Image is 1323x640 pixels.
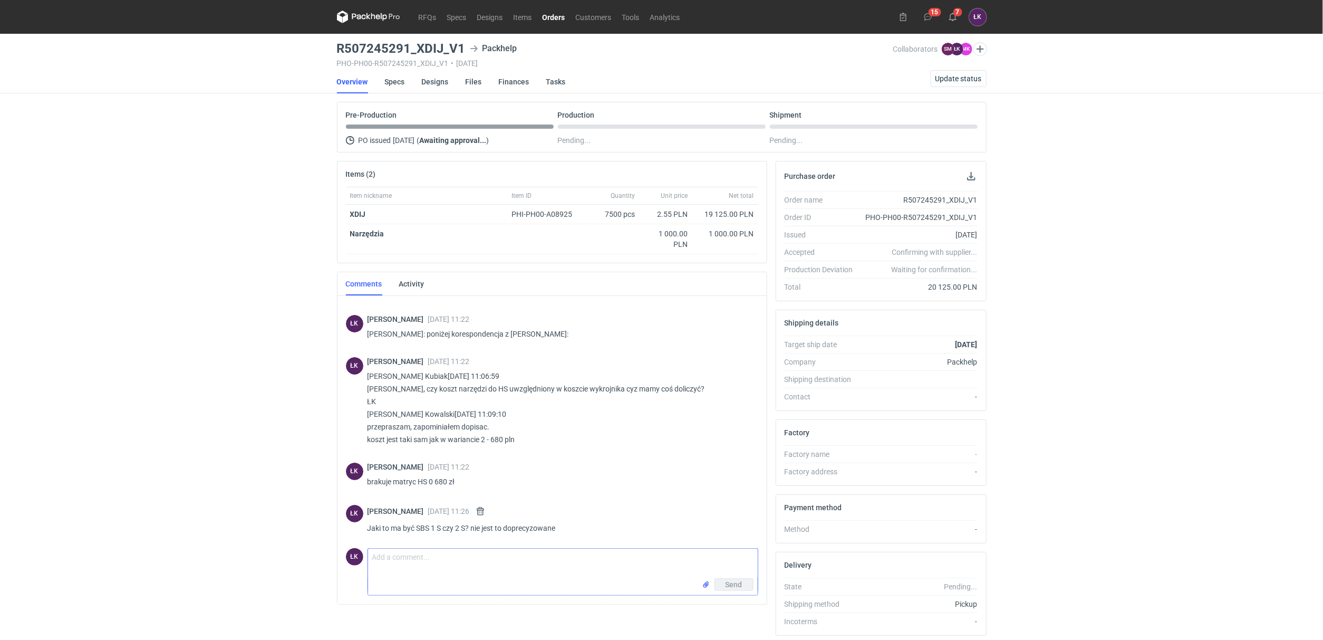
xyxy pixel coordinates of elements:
span: [PERSON_NAME] [368,463,428,471]
a: Specs [385,70,405,93]
h2: Delivery [785,561,812,569]
span: Item ID [512,192,532,200]
div: Accepted [785,247,862,257]
span: [PERSON_NAME] [368,507,428,515]
a: Activity [399,272,424,295]
div: Factory name [785,449,862,460]
div: Method [785,524,862,534]
span: [PERSON_NAME] [368,357,428,366]
h2: Shipping details [785,319,839,327]
div: Order ID [785,212,862,223]
div: Shipping method [785,599,862,609]
figcaption: ŁK [346,357,363,375]
h2: Factory [785,428,810,437]
div: 1 000.00 PLN [644,228,688,250]
a: Comments [346,272,382,295]
a: Specs [442,11,472,23]
svg: Packhelp Pro [337,11,400,23]
div: Issued [785,230,862,240]
figcaption: ŁK [346,548,363,566]
figcaption: MK [960,43,972,55]
figcaption: ŁK [951,43,963,55]
span: Collaborators [893,45,938,53]
p: [PERSON_NAME]: poniżej korespondencja z [PERSON_NAME]: [368,328,750,340]
div: [DATE] [862,230,978,240]
a: Overview [337,70,368,93]
span: ( [417,136,420,145]
div: Łukasz Kowalski [346,548,363,566]
a: Orders [537,11,571,23]
span: [DATE] [393,134,415,147]
a: Tools [617,11,645,23]
span: Send [726,581,742,588]
span: [DATE] 11:26 [428,507,470,515]
div: State [785,581,862,592]
div: - [862,616,978,627]
a: Files [466,70,482,93]
a: Tasks [546,70,566,93]
div: 7500 pcs [587,205,640,224]
a: Analytics [645,11,685,23]
figcaption: SM [942,43,954,55]
div: Packhelp [470,42,517,55]
span: [DATE] 11:22 [428,463,470,471]
strong: Awaiting approval... [420,136,487,145]
a: Customers [571,11,617,23]
a: Finances [499,70,529,93]
span: Pending... [558,134,591,147]
a: Items [508,11,537,23]
span: Item nickname [350,192,392,200]
strong: Narzędzia [350,230,384,238]
figcaption: ŁK [346,505,363,522]
div: 1 000.00 PLN [697,228,754,239]
div: Łukasz Kowalski [346,463,363,480]
button: Update status [931,70,987,87]
span: [PERSON_NAME] [368,315,428,323]
h2: Items (2) [346,170,376,178]
div: - [862,524,978,534]
em: Pending... [944,582,977,591]
span: • [451,59,454,68]
button: Download PO [965,170,978,183]
div: Incoterms [785,616,862,627]
div: Shipping destination [785,374,862,385]
div: Company [785,357,862,367]
a: Designs [422,70,449,93]
span: [DATE] 11:22 [428,357,470,366]
p: Jaki to ma być SBS 1 S czy 2 S? nie jest to doprecyzowane [368,522,750,534]
div: 19 125.00 PLN [697,209,754,219]
p: brakuje matryc HS 0 680 zł [368,475,750,488]
div: Factory address [785,466,862,477]
a: XDIJ [350,210,366,218]
span: [DATE] 11:22 [428,315,470,323]
div: - [862,466,978,477]
div: PHO-PH00-R507245291_XDIJ_V1 [DATE] [337,59,893,68]
a: Designs [472,11,508,23]
span: Net total [729,192,754,200]
span: ) [487,136,489,145]
div: - [862,391,978,402]
div: Packhelp [862,357,978,367]
figcaption: ŁK [346,315,363,332]
button: Edit collaborators [973,42,987,56]
button: ŁK [969,8,987,26]
div: Łukasz Kowalski [346,315,363,332]
em: Waiting for confirmation... [891,264,977,275]
button: Send [714,578,754,591]
p: [PERSON_NAME] Kubiak[DATE] 11:06:59 [PERSON_NAME], czy koszt narzędzi do HS uwzględniony w koszci... [368,370,750,446]
span: Quantity [611,192,635,200]
div: Order name [785,195,862,205]
div: Target ship date [785,339,862,350]
h3: R507245291_XDIJ_V1 [337,42,466,55]
div: R507245291_XDIJ_V1 [862,195,978,205]
strong: [DATE] [955,340,977,349]
div: Pending... [770,134,978,147]
div: Production Deviation [785,264,862,275]
div: - [862,449,978,460]
button: 7 [944,8,961,25]
div: Contact [785,391,862,402]
a: RFQs [413,11,442,23]
div: PHO-PH00-R507245291_XDIJ_V1 [862,212,978,223]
